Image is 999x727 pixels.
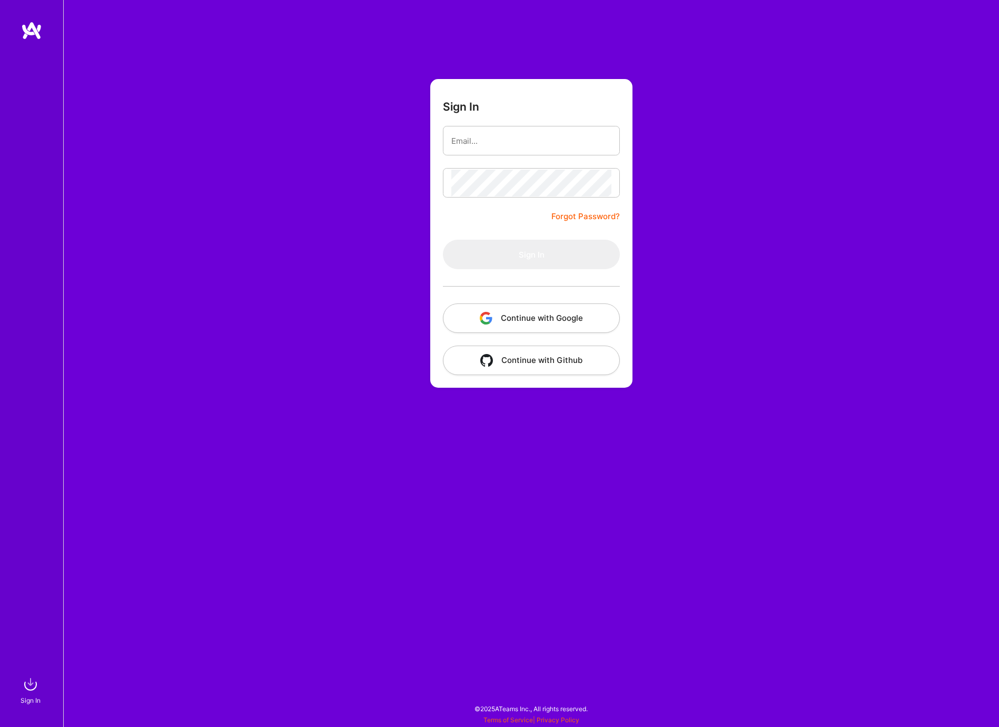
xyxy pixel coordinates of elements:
[443,100,479,113] h3: Sign In
[443,303,620,333] button: Continue with Google
[21,21,42,40] img: logo
[63,695,999,722] div: © 2025 ATeams Inc., All rights reserved.
[551,210,620,223] a: Forgot Password?
[21,695,41,706] div: Sign In
[483,716,533,724] a: Terms of Service
[537,716,579,724] a: Privacy Policy
[451,127,611,154] input: Email...
[480,354,493,367] img: icon
[443,346,620,375] button: Continue with Github
[483,716,579,724] span: |
[20,674,41,695] img: sign in
[480,312,492,325] img: icon
[22,674,41,706] a: sign inSign In
[443,240,620,269] button: Sign In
